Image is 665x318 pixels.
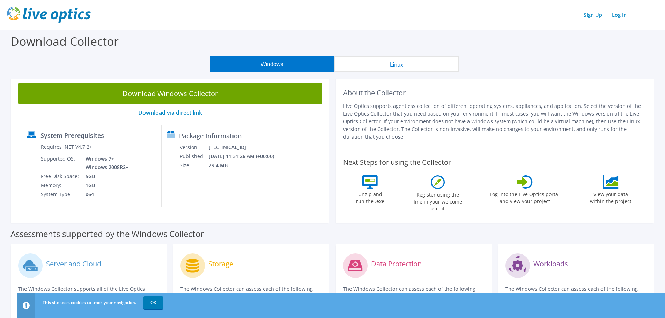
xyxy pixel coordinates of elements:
[208,260,233,267] label: Storage
[371,260,422,267] label: Data Protection
[343,89,647,97] h2: About the Collector
[489,189,560,205] label: Log into the Live Optics portal and view your project
[7,7,91,23] img: live_optics_svg.svg
[46,260,101,267] label: Server and Cloud
[43,299,136,305] span: This site uses cookies to track your navigation.
[208,143,283,152] td: [TECHNICAL_ID]
[80,172,130,181] td: 5GB
[343,285,485,301] p: The Windows Collector can assess each of the following DPS applications.
[208,152,283,161] td: [DATE] 11:31:26 AM (+00:00)
[334,56,459,72] button: Linux
[41,143,92,150] label: Requires .NET V4.7.2+
[40,172,80,181] td: Free Disk Space:
[40,181,80,190] td: Memory:
[343,102,647,141] p: Live Optics supports agentless collection of different operating systems, appliances, and applica...
[80,154,130,172] td: Windows 7+ Windows 2008R2+
[80,190,130,199] td: x64
[40,154,80,172] td: Supported OS:
[343,158,451,167] label: Next Steps for using the Collector
[208,161,283,170] td: 29.4 MB
[585,189,636,205] label: View your data within the project
[18,83,322,104] a: Download Windows Collector
[80,181,130,190] td: 1GB
[179,161,208,170] td: Size:
[412,189,464,212] label: Register using the line in your welcome email
[179,152,208,161] td: Published:
[608,10,630,20] a: Log In
[180,285,322,301] p: The Windows Collector can assess each of the following storage systems.
[10,230,204,237] label: Assessments supported by the Windows Collector
[354,189,386,205] label: Unzip and run the .exe
[10,33,119,49] label: Download Collector
[138,109,202,117] a: Download via direct link
[18,285,160,301] p: The Windows Collector supports all of the Live Optics compute and cloud assessments.
[40,190,80,199] td: System Type:
[580,10,606,20] a: Sign Up
[179,132,242,139] label: Package Information
[143,296,163,309] a: OK
[40,132,104,139] label: System Prerequisites
[210,56,334,72] button: Windows
[505,285,647,301] p: The Windows Collector can assess each of the following applications.
[533,260,568,267] label: Workloads
[179,143,208,152] td: Version:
